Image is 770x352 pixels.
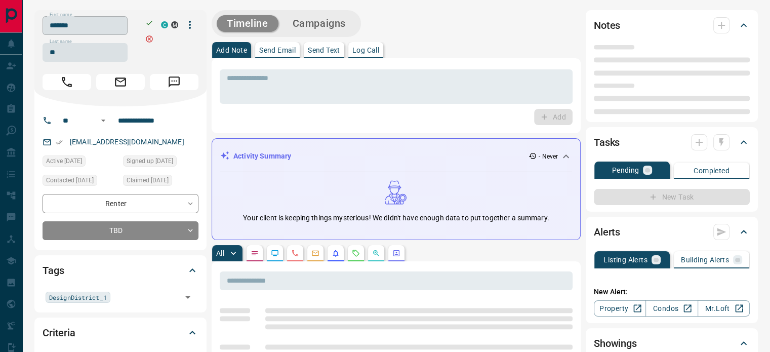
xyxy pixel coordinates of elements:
svg: Opportunities [372,249,380,257]
h2: Alerts [594,224,620,240]
span: DesignDistrict_1 [49,292,107,302]
span: Claimed [DATE] [127,175,169,185]
span: Message [150,74,198,90]
h2: Tags [43,262,64,279]
button: Open [97,114,109,127]
span: Call [43,74,91,90]
label: First name [50,12,72,18]
div: Renter [43,194,198,213]
span: Email [96,74,145,90]
svg: Notes [251,249,259,257]
h2: Notes [594,17,620,33]
button: Open [181,290,195,304]
span: Signed up [DATE] [127,156,173,166]
label: Last name [50,38,72,45]
div: TBD [43,221,198,240]
a: Property [594,300,646,317]
button: Campaigns [282,15,356,32]
p: Activity Summary [233,151,291,162]
svg: Calls [291,249,299,257]
p: Listing Alerts [603,256,647,263]
div: Criteria [43,321,198,345]
p: All [216,250,224,257]
div: Mon Nov 08 2021 [43,175,118,189]
div: mrloft.ca [171,21,178,28]
a: [EMAIL_ADDRESS][DOMAIN_NAME] [70,138,184,146]
p: Log Call [352,47,379,54]
svg: Listing Alerts [332,249,340,257]
svg: Emails [311,249,319,257]
p: Send Text [308,47,340,54]
svg: Email Verified [56,139,63,146]
h2: Criteria [43,325,75,341]
h2: Showings [594,335,637,351]
a: Mr.Loft [698,300,750,317]
div: Activity Summary- Never [220,147,572,166]
svg: Lead Browsing Activity [271,249,279,257]
button: Timeline [217,15,278,32]
p: Pending [612,167,639,174]
div: condos.ca [161,21,168,28]
p: - Never [539,152,558,161]
p: Building Alerts [681,256,729,263]
div: Alerts [594,220,750,244]
h2: Tasks [594,134,620,150]
div: Mon Nov 08 2021 [123,175,198,189]
p: Send Email [259,47,296,54]
svg: Agent Actions [392,249,400,257]
svg: Requests [352,249,360,257]
div: Notes [594,13,750,37]
div: Tasks [594,130,750,154]
div: Tags [43,258,198,283]
p: New Alert: [594,287,750,297]
span: Active [DATE] [46,156,82,166]
div: Wed Jan 19 2022 [43,155,118,170]
p: Your client is keeping things mysterious! We didn't have enough data to put together a summary. [243,213,549,223]
span: Contacted [DATE] [46,175,94,185]
p: Add Note [216,47,247,54]
div: Tue May 11 2021 [123,155,198,170]
p: Completed [694,167,730,174]
a: Condos [645,300,698,317]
